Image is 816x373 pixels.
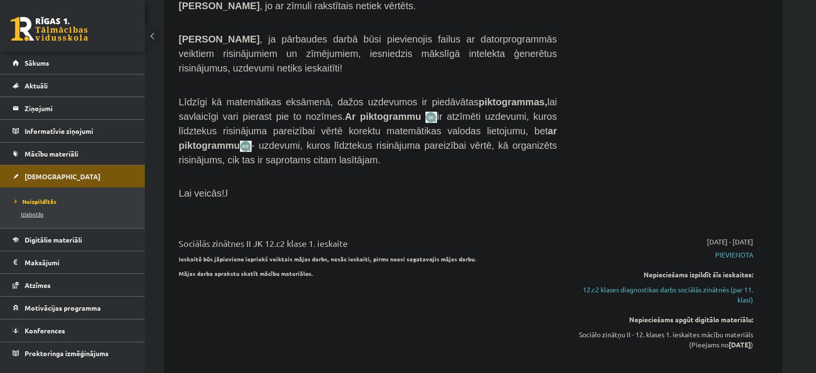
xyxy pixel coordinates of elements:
strong: Mājas darba aprakstu skatīt mācību materiālos. [179,270,313,277]
span: Motivācijas programma [25,303,101,312]
span: - uzdevumi, kuros līdztekus risinājuma pareizībai vērtē, kā organizēts risinājums, cik tas ir sap... [179,140,557,165]
a: Ziņojumi [13,97,133,119]
span: Izlabotās [14,210,43,218]
a: Mācību materiāli [13,143,133,165]
div: Sociālo zinātņu II - 12. klases 1. ieskaites mācību materiāls (Pieejams no ) [571,330,753,350]
a: Neizpildītās [14,197,135,206]
span: [DATE] - [DATE] [707,237,753,247]
div: Nepieciešams izpildīt šīs ieskaites: [571,270,753,280]
a: Rīgas 1. Tālmācības vidusskola [11,17,88,41]
legend: Ziņojumi [25,97,133,119]
a: Maksājumi [13,251,133,273]
span: Proktoringa izmēģinājums [25,349,109,358]
a: Sākums [13,52,133,74]
strong: Ieskaitē būs jāpievieno iepriekš veiktais mājas darbs, nesāc ieskaiti, pirms neesi sagatavojis mā... [179,255,477,263]
div: Sociālās zinātnes II JK 12.c2 klase 1. ieskaite [179,237,557,255]
span: Neizpildītās [14,198,56,205]
img: JfuEzvunn4EvwAAAAASUVORK5CYII= [425,112,437,123]
span: Konferences [25,326,65,335]
span: Digitālie materiāli [25,235,82,244]
b: piktogrammas, [478,97,547,107]
a: Konferences [13,319,133,342]
b: ar piktogrammu [179,126,557,151]
span: Sākums [25,58,49,67]
span: Aktuāli [25,81,48,90]
a: Izlabotās [14,210,135,218]
span: Mācību materiāli [25,149,78,158]
a: Informatīvie ziņojumi [13,120,133,142]
span: [DEMOGRAPHIC_DATA] [25,172,100,181]
b: Ar piktogrammu [345,111,421,122]
strong: [DATE] [729,340,751,349]
span: J [225,188,228,199]
a: Atzīmes [13,274,133,296]
span: Līdzīgi kā matemātikas eksāmenā, dažos uzdevumos ir piedāvātas lai savlaicīgi vari pierast pie to... [179,97,557,122]
a: Aktuāli [13,74,133,97]
a: Proktoringa izmēģinājums [13,342,133,364]
span: Atzīmes [25,281,51,289]
a: [DEMOGRAPHIC_DATA] [13,165,133,187]
span: ir atzīmēti uzdevumi, kuros līdztekus risinājuma pareizībai vērtē korektu matemātikas valodas lie... [179,111,557,151]
span: Pievienota [571,250,753,260]
a: Motivācijas programma [13,297,133,319]
span: [PERSON_NAME] [179,34,260,44]
div: Nepieciešams apgūt digitālo materiālu: [571,315,753,325]
span: , ja pārbaudes darbā būsi pievienojis failus ar datorprogrammās veiktiem risinājumiem un zīmējumi... [179,34,557,73]
span: Lai veicās! [179,188,225,199]
a: Digitālie materiāli [13,229,133,251]
legend: Informatīvie ziņojumi [25,120,133,142]
img: wKvN42sLe3LLwAAAABJRU5ErkJggg== [240,141,252,152]
a: 12.c2 klases diagnostikas darbs sociālās zinātnēs (par 11. klasi) [571,285,753,305]
legend: Maksājumi [25,251,133,273]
